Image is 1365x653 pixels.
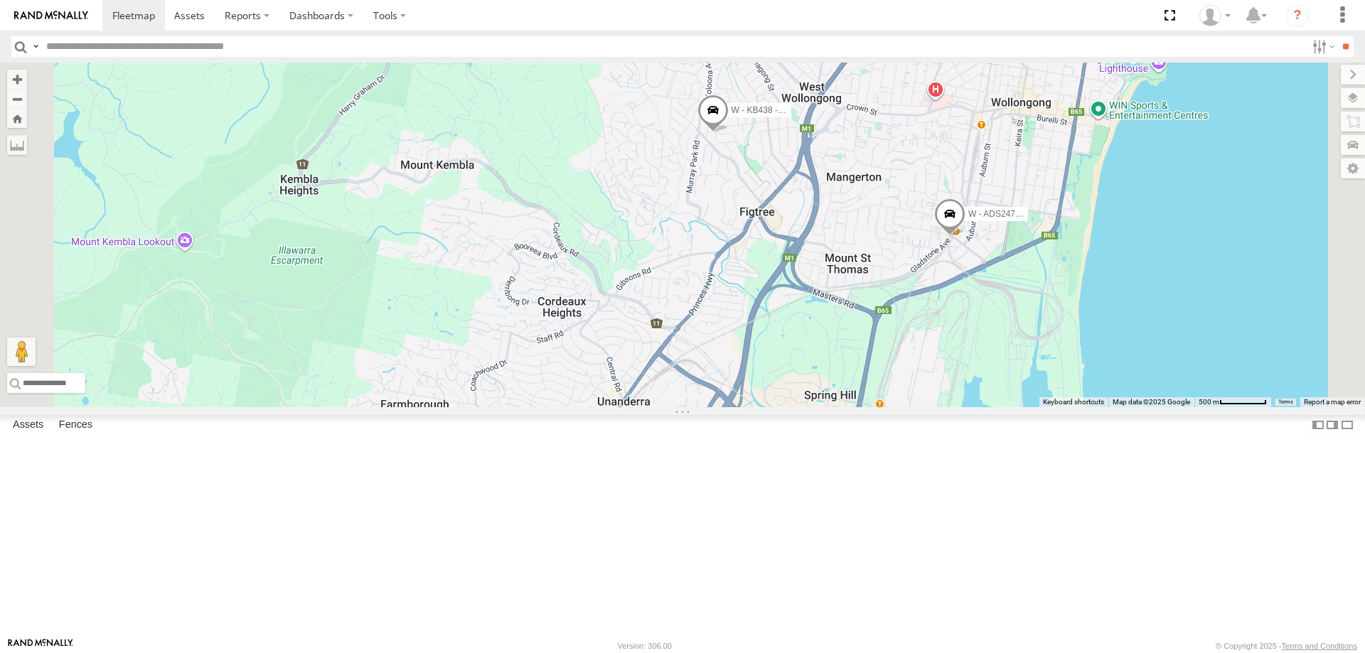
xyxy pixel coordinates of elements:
[1194,5,1236,26] div: Tye Clark
[1304,398,1361,406] a: Report a map error
[7,338,36,366] button: Drag Pegman onto the map to open Street View
[6,415,50,435] label: Assets
[1216,642,1357,650] div: © Copyright 2025 -
[7,109,27,128] button: Zoom Home
[30,36,41,57] label: Search Query
[1286,4,1309,27] i: ?
[14,11,88,21] img: rand-logo.svg
[732,105,850,115] span: W - KB438 - [PERSON_NAME]
[1278,399,1293,405] a: Terms (opens in new tab)
[1325,415,1339,436] label: Dock Summary Table to the Right
[8,639,73,653] a: Visit our Website
[52,415,100,435] label: Fences
[1043,397,1104,407] button: Keyboard shortcuts
[618,642,672,650] div: Version: 306.00
[1199,398,1219,406] span: 500 m
[1194,397,1271,407] button: Map Scale: 500 m per 63 pixels
[1341,158,1365,178] label: Map Settings
[1340,415,1354,436] label: Hide Summary Table
[1282,642,1357,650] a: Terms and Conditions
[7,135,27,155] label: Measure
[1307,36,1337,57] label: Search Filter Options
[1311,415,1325,436] label: Dock Summary Table to the Left
[968,209,1093,219] span: W - ADS247 - [PERSON_NAME]
[7,70,27,89] button: Zoom in
[1113,398,1190,406] span: Map data ©2025 Google
[7,89,27,109] button: Zoom out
